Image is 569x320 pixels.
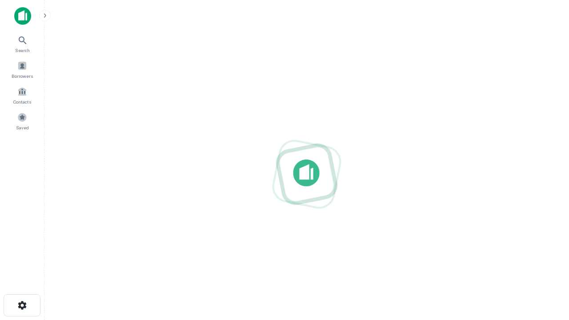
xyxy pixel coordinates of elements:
span: Search [15,47,30,54]
a: Contacts [3,83,42,107]
span: Borrowers [12,72,33,80]
img: capitalize-icon.png [14,7,31,25]
span: Saved [16,124,29,131]
a: Search [3,32,42,56]
a: Borrowers [3,57,42,81]
span: Contacts [13,98,31,105]
iframe: Chat Widget [525,220,569,263]
a: Saved [3,109,42,133]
